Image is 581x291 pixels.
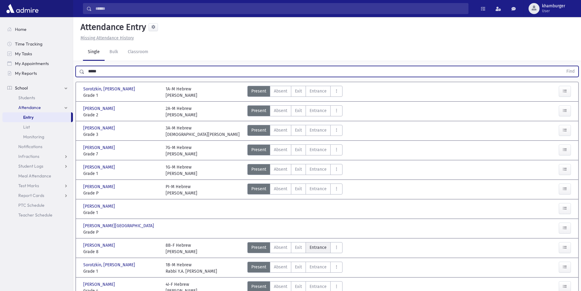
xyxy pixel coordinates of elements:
[83,112,160,118] span: Grade 2
[251,147,266,153] span: Present
[274,166,287,173] span: Absent
[166,144,197,157] div: 7G-M Hebrew [PERSON_NAME]
[2,49,73,59] a: My Tasks
[83,209,160,216] span: Grade 1
[166,242,197,255] div: 8B-F Hebrew [PERSON_NAME]
[18,173,51,179] span: Meal Attendance
[105,44,123,61] a: Bulk
[83,281,116,288] span: [PERSON_NAME]
[310,244,327,251] span: Entrance
[251,88,266,94] span: Present
[247,125,343,138] div: AttTypes
[78,35,134,41] a: Missing Attendance History
[5,2,40,15] img: AdmirePro
[274,147,287,153] span: Absent
[83,131,160,138] span: Grade 3
[274,264,287,270] span: Absent
[295,147,302,153] span: Exit
[83,262,136,268] span: Sorotzkin, [PERSON_NAME]
[15,61,49,66] span: My Appointments
[2,191,73,200] a: Report Cards
[2,83,73,93] a: School
[247,184,343,196] div: AttTypes
[18,105,41,110] span: Attendance
[2,200,73,210] a: PTC Schedule
[83,170,160,177] span: Grade 1
[310,186,327,192] span: Entrance
[2,151,73,161] a: Infractions
[18,202,45,208] span: PTC Schedule
[83,223,155,229] span: [PERSON_NAME][GEOGRAPHIC_DATA]
[2,112,71,122] a: Entry
[23,124,30,130] span: List
[166,164,197,177] div: 1G-M Hebrew [PERSON_NAME]
[310,166,327,173] span: Entrance
[23,115,34,120] span: Entry
[83,229,160,235] span: Grade P
[18,144,42,149] span: Notifications
[2,122,73,132] a: List
[123,44,153,61] a: Classroom
[2,39,73,49] a: Time Tracking
[83,184,116,190] span: [PERSON_NAME]
[247,262,343,275] div: AttTypes
[251,283,266,290] span: Present
[295,264,302,270] span: Exit
[274,244,287,251] span: Absent
[2,161,73,171] a: Student Logs
[247,164,343,177] div: AttTypes
[83,92,160,99] span: Grade 1
[2,142,73,151] a: Notifications
[251,186,266,192] span: Present
[83,151,160,157] span: Grade 7
[295,166,302,173] span: Exit
[2,93,73,103] a: Students
[251,166,266,173] span: Present
[310,264,327,270] span: Entrance
[251,107,266,114] span: Present
[23,134,44,140] span: Monitoring
[83,125,116,131] span: [PERSON_NAME]
[83,242,116,249] span: [PERSON_NAME]
[295,283,302,290] span: Exit
[18,95,35,100] span: Students
[295,88,302,94] span: Exit
[274,186,287,192] span: Absent
[274,88,287,94] span: Absent
[295,186,302,192] span: Exit
[166,184,197,196] div: PI-M Hebrew [PERSON_NAME]
[247,86,343,99] div: AttTypes
[295,244,302,251] span: Exit
[83,105,116,112] span: [PERSON_NAME]
[18,154,39,159] span: Infractions
[310,88,327,94] span: Entrance
[15,41,42,47] span: Time Tracking
[18,183,39,188] span: Test Marks
[247,242,343,255] div: AttTypes
[310,107,327,114] span: Entrance
[18,193,44,198] span: Report Cards
[15,27,27,32] span: Home
[83,144,116,151] span: [PERSON_NAME]
[83,190,160,196] span: Grade P
[2,171,73,181] a: Meal Attendance
[78,22,146,32] h5: Attendance Entry
[18,163,43,169] span: Student Logs
[247,105,343,118] div: AttTypes
[18,212,52,218] span: Teacher Schedule
[83,268,160,275] span: Grade 1
[274,283,287,290] span: Absent
[15,71,37,76] span: My Reports
[2,103,73,112] a: Attendance
[83,86,136,92] span: Sorotzkin, [PERSON_NAME]
[2,24,73,34] a: Home
[251,244,266,251] span: Present
[2,210,73,220] a: Teacher Schedule
[166,105,197,118] div: 2A-M Hebrew [PERSON_NAME]
[310,127,327,133] span: Entrance
[2,68,73,78] a: My Reports
[83,249,160,255] span: Grade 8
[295,107,302,114] span: Exit
[295,127,302,133] span: Exit
[563,66,578,77] button: Find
